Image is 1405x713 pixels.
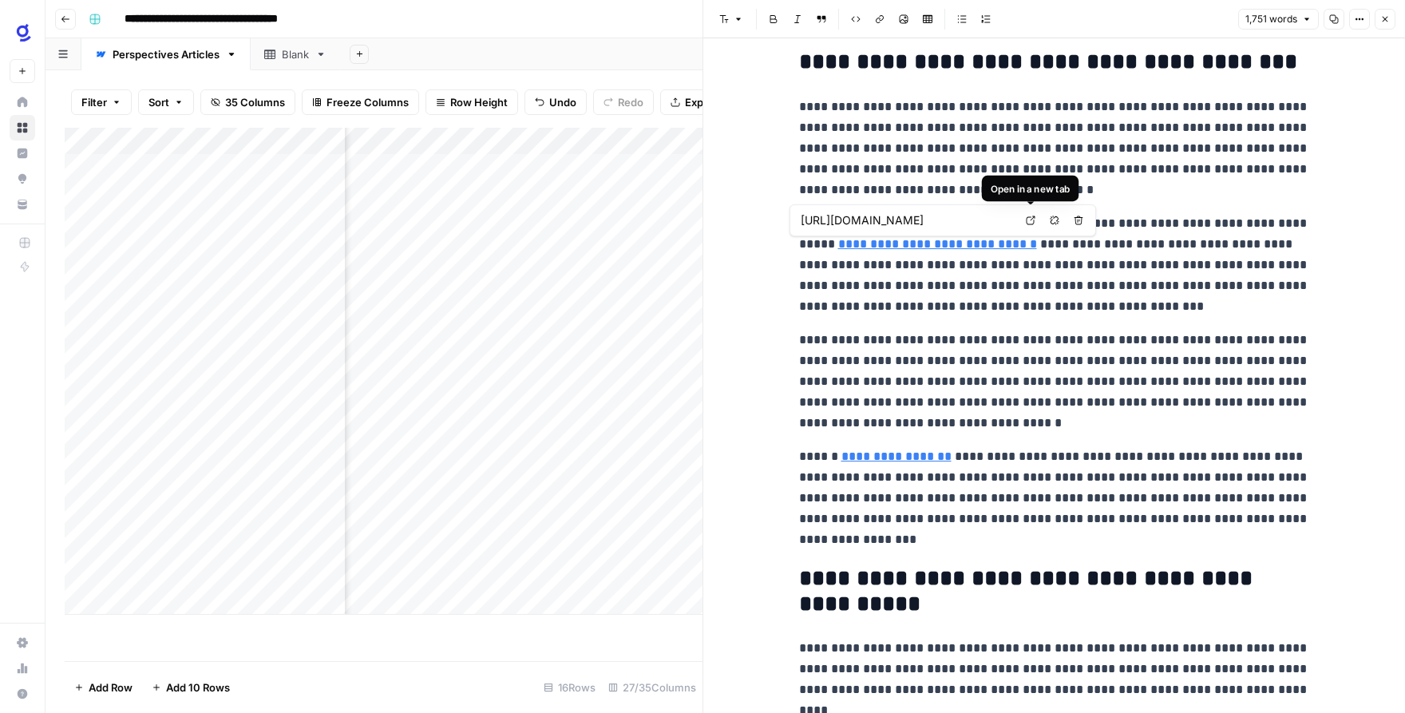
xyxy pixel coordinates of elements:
span: Filter [81,94,107,110]
a: Your Data [10,192,35,217]
span: Add Row [89,679,133,695]
button: Sort [138,89,194,115]
button: Add 10 Rows [142,675,239,700]
a: Home [10,89,35,115]
button: Freeze Columns [302,89,419,115]
a: Usage [10,656,35,681]
span: Sort [148,94,169,110]
div: 16 Rows [537,675,602,700]
span: Export CSV [685,94,742,110]
span: Undo [549,94,576,110]
button: Help + Support [10,681,35,707]
button: 35 Columns [200,89,295,115]
button: Add Row [65,675,142,700]
span: Row Height [450,94,508,110]
span: Add 10 Rows [166,679,230,695]
img: Glean SEO Ops Logo [10,18,38,47]
div: Perspectives Articles [113,46,220,62]
button: Redo [593,89,654,115]
a: Browse [10,115,35,141]
button: Export CSV [660,89,752,115]
span: Freeze Columns [327,94,409,110]
div: Open in a new tab [990,181,1070,196]
div: 27/35 Columns [602,675,702,700]
button: 1,751 words [1238,9,1319,30]
a: Insights [10,141,35,166]
span: 1,751 words [1245,12,1297,26]
a: Opportunities [10,166,35,192]
span: 35 Columns [225,94,285,110]
span: Redo [618,94,643,110]
a: Settings [10,630,35,656]
a: Perspectives Articles [81,38,251,70]
button: Filter [71,89,132,115]
button: Workspace: Glean SEO Ops [10,13,35,53]
div: Blank [282,46,309,62]
button: Undo [524,89,587,115]
a: Blank [251,38,340,70]
button: Row Height [425,89,518,115]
